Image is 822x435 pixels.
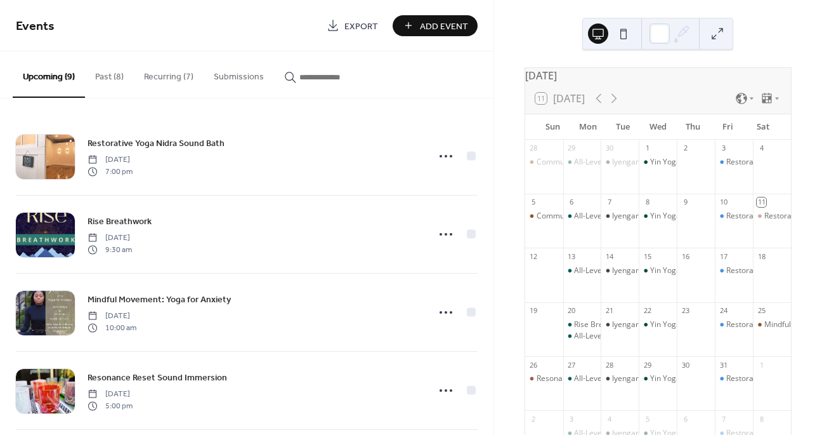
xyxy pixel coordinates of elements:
span: Resonance Reset Sound Immersion [88,371,227,385]
div: Yin Yoga [650,157,681,168]
span: [DATE] [88,232,132,244]
div: 9 [681,197,690,207]
div: 4 [604,414,614,424]
div: Fri [710,114,745,140]
div: 3 [719,144,728,153]
div: 10 [719,197,728,207]
div: Yin Yoga [639,319,677,330]
div: All-Levels Yoga [563,265,601,276]
div: 22 [643,306,652,316]
div: All-Levels Yoga [574,265,627,276]
div: 1 [757,360,766,370]
div: 24 [719,306,728,316]
div: Restorative Yoga [715,157,753,168]
div: Iyengar Yoga [612,319,658,330]
div: 11 [757,197,766,207]
div: 13 [567,251,577,261]
div: Restorative Yoga [715,265,753,276]
div: 8 [643,197,652,207]
div: Community Yoga [537,157,597,168]
a: Resonance Reset Sound Immersion [88,370,227,385]
div: 2 [529,414,538,424]
div: All-Levels Yoga [574,373,627,384]
div: 6 [567,197,577,207]
div: 28 [529,144,538,153]
div: 29 [643,360,652,370]
div: 12 [529,251,538,261]
span: [DATE] [88,311,136,322]
div: Thu [675,114,710,140]
div: Restorative Yoga [726,265,786,276]
a: Export [317,15,388,36]
div: 16 [681,251,690,261]
div: Rise Breathwork [563,319,601,330]
button: Add Event [393,15,478,36]
span: [DATE] [88,389,133,400]
div: Community Yoga [537,211,597,222]
div: Iyengar Yoga [612,373,658,384]
div: 23 [681,306,690,316]
div: Yin Yoga [650,211,681,222]
div: Sat [746,114,781,140]
div: 30 [604,144,614,153]
div: Mindful Movement: Yoga for Anxiety [753,319,791,330]
a: Mindful Movement: Yoga for Anxiety [88,292,231,307]
div: Resonance Reset Sound Immersion [537,373,661,384]
div: All-Levels Yoga [563,157,601,168]
div: 1 [643,144,652,153]
div: Restorative Yoga [726,157,786,168]
div: 7 [604,197,614,207]
div: Yin Yoga [639,211,677,222]
div: All-Levels Yoga [563,211,601,222]
div: 8 [757,414,766,424]
div: 20 [567,306,577,316]
div: Iyengar Yoga [612,157,658,168]
div: 18 [757,251,766,261]
div: [DATE] [525,68,791,83]
div: 4 [757,144,766,153]
div: Community Yoga [525,211,563,222]
div: Rise Breathwork [574,319,632,330]
div: 15 [643,251,652,261]
button: Past (8) [85,51,134,97]
div: 7 [719,414,728,424]
div: All-Levels Yoga [563,331,601,342]
a: Restorative Yoga Nidra Sound Bath [88,136,225,151]
div: Yin Yoga [639,373,677,384]
span: Rise Breathwork [88,215,152,229]
div: Iyengar Yoga [601,319,639,330]
div: Sun [535,114,570,140]
div: Restorative Yoga [715,211,753,222]
div: 6 [681,414,690,424]
div: Restorative Yoga Nidra Sound Bath [753,211,791,222]
div: Yin Yoga [650,265,681,276]
div: 3 [567,414,577,424]
div: Iyengar Yoga [612,265,658,276]
div: 27 [567,360,577,370]
div: Mon [570,114,605,140]
div: 14 [604,251,614,261]
div: 2 [681,144,690,153]
span: 9:30 am [88,244,132,255]
button: Submissions [204,51,274,97]
div: 26 [529,360,538,370]
span: 5:00 pm [88,400,133,412]
div: Restorative Yoga [715,373,753,384]
div: Restorative Yoga [726,319,786,330]
div: 31 [719,360,728,370]
button: Recurring (7) [134,51,204,97]
div: 28 [604,360,614,370]
div: 30 [681,360,690,370]
div: 25 [757,306,766,316]
div: Restorative Yoga [715,319,753,330]
div: Iyengar Yoga [612,211,658,222]
div: 21 [604,306,614,316]
div: Tue [605,114,640,140]
span: Mindful Movement: Yoga for Anxiety [88,293,231,307]
div: 17 [719,251,728,261]
div: All-Levels Yoga [574,211,627,222]
div: Iyengar Yoga [601,211,639,222]
div: Community Yoga [525,157,563,168]
div: 5 [529,197,538,207]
